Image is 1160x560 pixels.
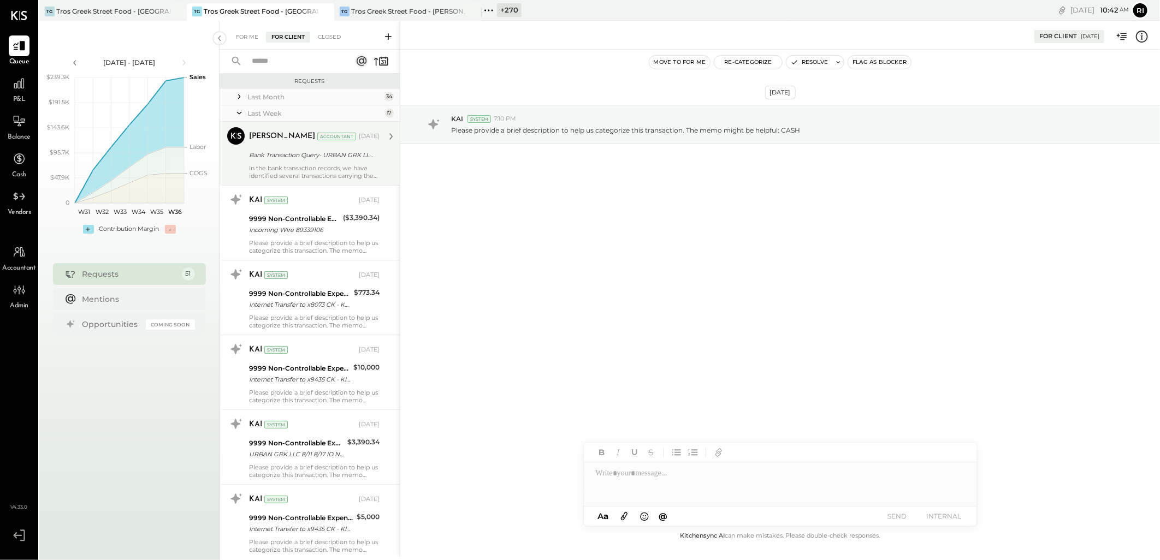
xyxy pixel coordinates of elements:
[765,86,796,99] div: [DATE]
[628,445,642,460] button: Underline
[354,287,380,298] div: $773.34
[225,78,394,85] div: Requests
[264,196,288,204] div: System
[249,523,353,534] div: Internet Transfer to x9435 CK - KICK UP
[249,270,262,281] div: KAI
[249,314,380,329] div: Please provide a brief description to help us categorize this transaction. The memo might be help...
[249,494,262,505] div: KAI
[249,299,351,310] div: Internet Transfer to x8073 CK - KEVPRA 250016 REVERSE
[359,345,380,354] div: [DATE]
[3,264,36,273] span: Accountant
[595,510,612,522] button: Aa
[56,7,170,16] div: Tros Greek Street Food - [GEOGRAPHIC_DATA]
[343,212,380,223] div: ($3,390.34)
[1,242,38,273] a: Accountant
[249,463,380,479] div: Please provide a brief description to help us categorize this transaction. The memo might be help...
[249,288,351,299] div: 9999 Non-Controllable Expenses:Other Income and Expenses:To Be Classified P&L
[340,7,350,16] div: TG
[317,133,356,140] div: Accountant
[66,199,69,206] text: 0
[249,164,380,180] div: In the bank transaction records, we have identified several transactions carrying the memo "URBAN...
[670,445,684,460] button: Unordered List
[595,445,609,460] button: Bold
[78,208,90,216] text: W31
[249,344,262,355] div: KAI
[359,132,380,141] div: [DATE]
[50,174,69,181] text: $47.9K
[150,208,163,216] text: W35
[146,319,195,330] div: Coming Soon
[603,511,608,521] span: a
[9,57,29,67] span: Queue
[182,267,195,281] div: 51
[10,301,28,311] span: Admin
[190,73,206,81] text: Sales
[249,419,262,430] div: KAI
[249,150,376,160] div: Bank Transaction Query- URBAN GRK LLC ****2930
[1081,33,1099,40] div: [DATE]
[12,170,26,180] span: Cash
[249,438,344,449] div: 9999 Non-Controllable Expenses:Other Income and Expenses:To Be Classified P&L
[13,95,26,105] span: P&L
[359,196,380,205] div: [DATE]
[230,32,264,43] div: For Me
[249,239,380,254] div: Please provide a brief description to help us categorize this transaction. The memo might be help...
[686,445,700,460] button: Ordered List
[192,7,202,16] div: TG
[8,133,31,142] span: Balance
[249,538,380,553] div: Please provide a brief description to help us categorize this transaction. The memo might be help...
[247,109,382,118] div: Last Week
[1057,4,1068,16] div: copy link
[359,271,380,279] div: [DATE]
[1,148,38,180] a: Cash
[165,225,176,234] div: -
[451,114,463,123] span: KAI
[1,35,38,67] a: Queue
[359,495,380,504] div: [DATE]
[1132,2,1149,19] button: Ri
[357,511,380,522] div: $5,000
[347,437,380,448] div: $3,390.34
[1,186,38,218] a: Vendors
[190,143,206,151] text: Labor
[249,389,380,404] div: Please provide a brief description to help us categorize this transaction. The memo might be help...
[786,56,832,69] button: Resolve
[247,92,382,102] div: Last Month
[83,225,94,234] div: +
[266,32,310,43] div: For Client
[82,294,190,305] div: Mentions
[83,58,176,67] div: [DATE] - [DATE]
[132,208,146,216] text: W34
[312,32,346,43] div: Closed
[655,509,671,523] button: @
[249,363,350,374] div: 9999 Non-Controllable Expenses:Other Income and Expenses:To Be Classified P&L
[82,319,140,330] div: Opportunities
[385,109,394,117] div: 17
[451,126,800,135] p: Please provide a brief description to help us categorize this transaction. The memo might be help...
[46,73,69,81] text: $239.3K
[190,169,208,177] text: COGS
[204,7,318,16] div: Tros Greek Street Food - [GEOGRAPHIC_DATA]
[351,7,465,16] div: Tros Greek Street Food - [PERSON_NAME]
[712,445,726,460] button: Add URL
[114,208,127,216] text: W33
[1,111,38,142] a: Balance
[659,511,667,521] span: @
[353,362,380,373] div: $10,000
[8,208,31,218] span: Vendors
[47,123,69,131] text: $143.6K
[96,208,109,216] text: W32
[611,445,625,460] button: Italic
[45,7,55,16] div: TG
[359,420,380,429] div: [DATE]
[168,208,181,216] text: W36
[264,346,288,354] div: System
[922,509,966,523] button: INTERNAL
[1,279,38,311] a: Admin
[644,445,658,460] button: Strikethrough
[249,224,340,235] div: Incoming Wire 89339106
[1,73,38,105] a: P&L
[264,271,288,279] div: System
[249,374,350,385] div: Internet Transfer to x9435 CK - KICK UP
[82,269,176,279] div: Requests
